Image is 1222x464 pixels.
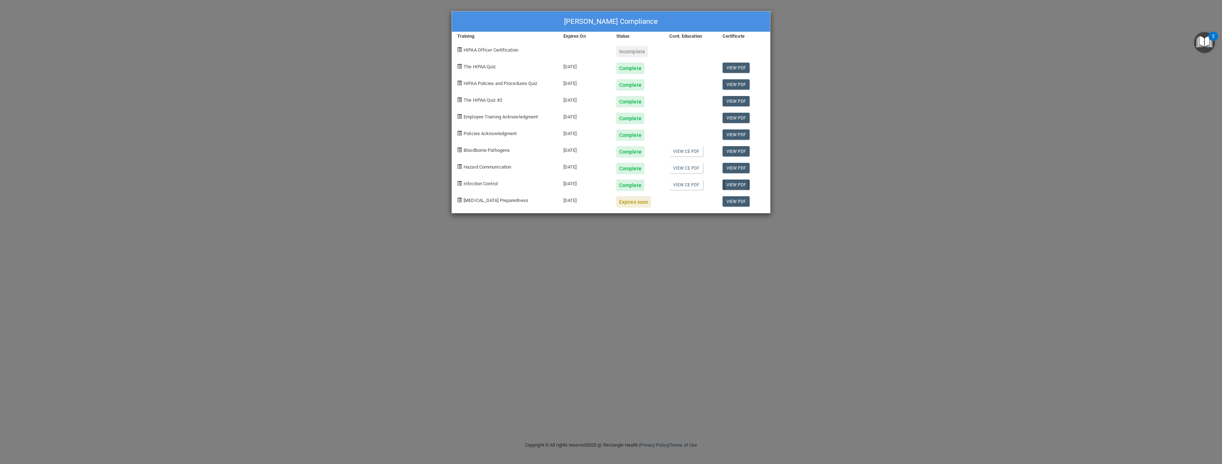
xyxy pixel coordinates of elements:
[723,146,750,156] a: View PDF
[558,158,611,174] div: [DATE]
[558,174,611,191] div: [DATE]
[616,113,644,124] div: Complete
[558,57,611,74] div: [DATE]
[1194,32,1215,53] button: Open Resource Center, 2 new notifications
[464,114,538,119] span: Employee Training Acknowledgment
[616,146,644,158] div: Complete
[464,97,502,103] span: The HIPAA Quiz #2
[558,141,611,158] div: [DATE]
[723,63,750,73] a: View PDF
[723,113,750,123] a: View PDF
[717,32,770,41] div: Certificate
[1099,414,1213,442] iframe: Drift Widget Chat Controller
[464,148,510,153] span: Bloodborne Pathogens
[723,163,750,173] a: View PDF
[464,181,498,186] span: Infection Control
[616,196,651,208] div: Expires soon
[558,107,611,124] div: [DATE]
[664,32,717,41] div: Cont. Education
[464,198,528,203] span: [MEDICAL_DATA] Preparedness
[616,46,648,57] div: Incomplete
[452,32,558,41] div: Training
[558,32,611,41] div: Expires On
[616,163,644,174] div: Complete
[464,131,517,136] span: Policies Acknowledgment
[558,74,611,91] div: [DATE]
[723,180,750,190] a: View PDF
[616,180,644,191] div: Complete
[611,32,664,41] div: Status
[723,196,750,207] a: View PDF
[558,191,611,208] div: [DATE]
[723,129,750,140] a: View PDF
[558,124,611,141] div: [DATE]
[1212,36,1215,46] div: 2
[558,91,611,107] div: [DATE]
[464,164,511,170] span: Hazard Communication
[616,79,644,91] div: Complete
[452,11,770,32] div: [PERSON_NAME] Compliance
[723,96,750,106] a: View PDF
[616,96,644,107] div: Complete
[464,47,518,53] span: HIPAA Officer Certification
[669,146,703,156] a: View CE PDF
[464,81,537,86] span: HIPAA Policies and Procedures Quiz
[616,129,644,141] div: Complete
[616,63,644,74] div: Complete
[669,180,703,190] a: View CE PDF
[669,163,703,173] a: View CE PDF
[464,64,496,69] span: The HIPAA Quiz
[723,79,750,90] a: View PDF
